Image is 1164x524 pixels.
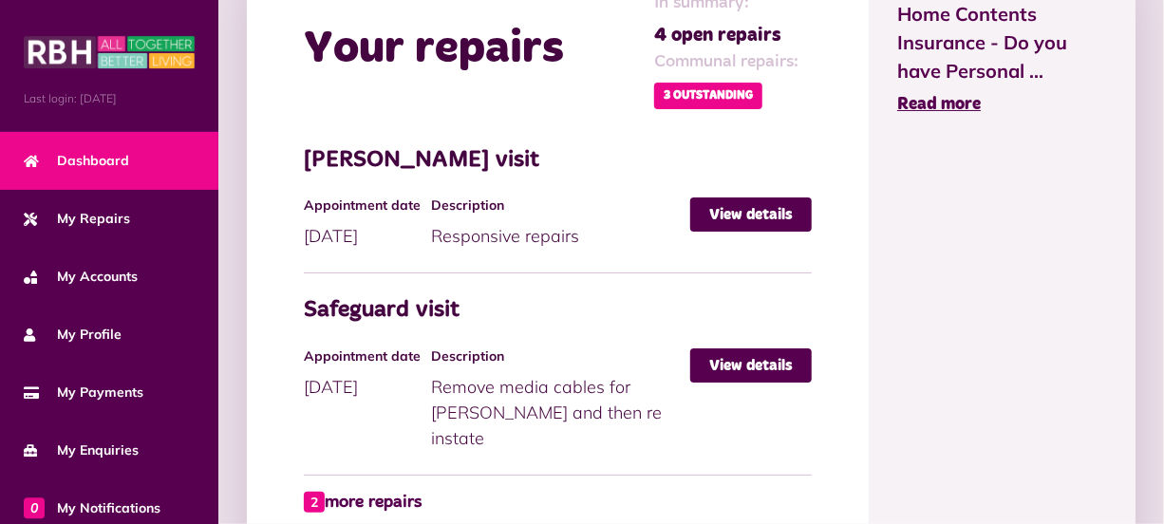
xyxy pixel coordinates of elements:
[654,83,762,109] span: 3 Outstanding
[24,383,143,402] span: My Payments
[654,21,798,49] span: 4 open repairs
[304,197,431,249] div: [DATE]
[431,348,681,365] h4: Description
[431,197,681,214] h4: Description
[304,197,422,214] h4: Appointment date
[304,492,325,513] span: 2
[690,197,812,232] a: View details
[24,209,130,229] span: My Repairs
[304,297,812,325] h3: Safeguard visit
[654,49,798,75] span: Communal repairs:
[24,151,129,171] span: Dashboard
[24,90,195,107] span: Last login: [DATE]
[304,348,431,400] div: [DATE]
[304,490,422,515] a: 2 more repairs
[897,96,981,113] span: Read more
[24,325,122,345] span: My Profile
[304,348,422,365] h4: Appointment date
[24,267,138,287] span: My Accounts
[304,22,564,77] h2: Your repairs
[24,498,160,518] span: My Notifications
[431,348,690,451] div: Remove media cables for [PERSON_NAME] and then re instate
[24,33,195,71] img: MyRBH
[690,348,812,383] a: View details
[24,440,139,460] span: My Enquiries
[304,147,812,175] h3: [PERSON_NAME] visit
[431,197,690,249] div: Responsive repairs
[24,497,45,518] span: 0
